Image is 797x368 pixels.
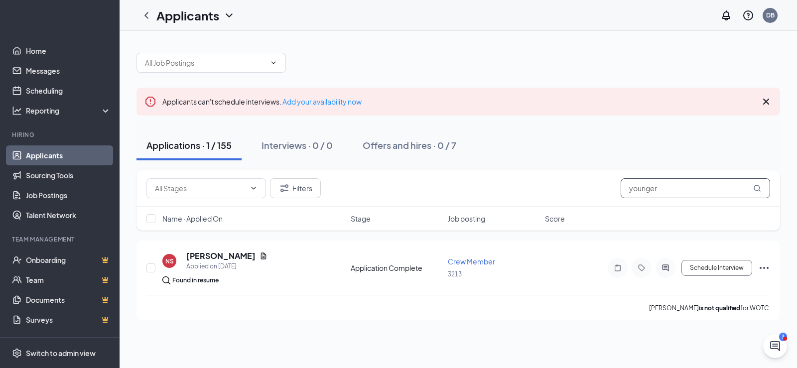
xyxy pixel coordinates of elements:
[26,250,111,270] a: OnboardingCrown
[155,183,246,194] input: All Stages
[760,96,772,108] svg: Cross
[649,304,770,312] p: [PERSON_NAME] for WOTC.
[12,106,22,116] svg: Analysis
[26,61,111,81] a: Messages
[621,178,770,198] input: Search in applications
[26,165,111,185] a: Sourcing Tools
[144,96,156,108] svg: Error
[26,81,111,101] a: Scheduling
[26,290,111,310] a: DocumentsCrown
[146,139,232,151] div: Applications · 1 / 155
[26,348,96,358] div: Switch to admin view
[282,97,362,106] a: Add your availability now
[186,261,267,271] div: Applied on [DATE]
[250,184,258,192] svg: ChevronDown
[681,260,752,276] button: Schedule Interview
[26,270,111,290] a: TeamCrown
[223,9,235,21] svg: ChevronDown
[262,139,333,151] div: Interviews · 0 / 0
[351,214,371,224] span: Stage
[145,57,266,68] input: All Job Postings
[766,11,775,19] div: DB
[448,257,495,266] span: Crew Member
[448,270,462,278] span: 3213
[26,205,111,225] a: Talent Network
[186,250,256,261] h5: [PERSON_NAME]
[351,263,442,273] div: Application Complete
[156,7,219,24] h1: Applicants
[720,9,732,21] svg: Notifications
[758,262,770,274] svg: Ellipses
[12,348,22,358] svg: Settings
[763,334,787,358] iframe: Intercom live chat
[742,9,754,21] svg: QuestionInfo
[172,275,219,285] div: Found in resume
[660,264,671,272] svg: ActiveChat
[260,252,267,260] svg: Document
[162,214,223,224] span: Name · Applied On
[96,10,106,20] svg: Collapse
[779,333,787,341] div: 3
[363,139,456,151] div: Offers and hires · 0 / 7
[165,257,174,265] div: NS
[26,41,111,61] a: Home
[269,59,277,67] svg: ChevronDown
[12,235,109,244] div: Team Management
[278,182,290,194] svg: Filter
[26,106,112,116] div: Reporting
[140,9,152,21] svg: ChevronLeft
[12,130,109,139] div: Hiring
[26,145,111,165] a: Applicants
[11,10,21,20] svg: WorkstreamLogo
[612,264,624,272] svg: Note
[162,276,170,284] img: search.bf7aa3482b7795d4f01b.svg
[699,304,740,312] b: is not qualified
[753,184,761,192] svg: MagnifyingGlass
[162,97,362,106] span: Applicants can't schedule interviews.
[636,264,648,272] svg: Tag
[448,214,485,224] span: Job posting
[26,185,111,205] a: Job Postings
[545,214,565,224] span: Score
[26,310,111,330] a: SurveysCrown
[270,178,321,198] button: Filter Filters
